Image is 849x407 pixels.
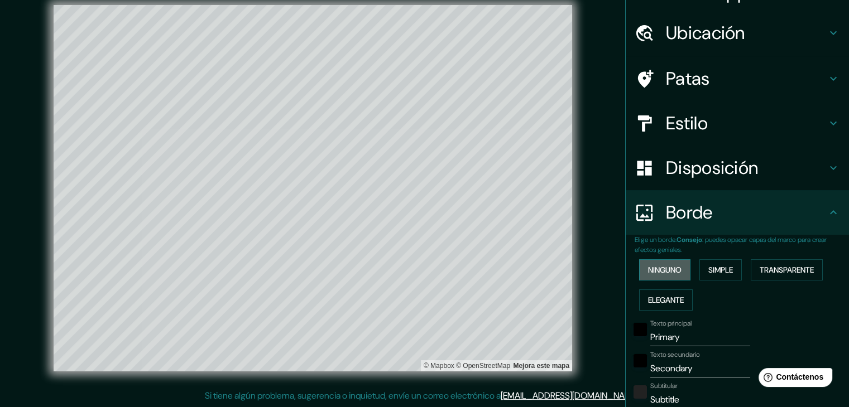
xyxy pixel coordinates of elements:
[635,235,827,254] font: : puedes opacar capas del marco para crear efectos geniales.
[626,146,849,190] div: Disposición
[634,323,647,336] button: negro
[424,362,454,370] a: Mapbox
[760,265,814,275] font: Transparente
[626,101,849,146] div: Estilo
[708,265,733,275] font: Simple
[650,381,678,390] font: Subtitular
[648,265,682,275] font: Ninguno
[456,362,510,370] a: Mapa de calles abierto
[666,112,708,135] font: Estilo
[626,190,849,235] div: Borde
[626,56,849,101] div: Patas
[666,21,745,45] font: Ubicación
[750,364,837,395] iframe: Lanzador de widgets de ayuda
[205,390,501,401] font: Si tiene algún problema, sugerencia o inquietud, envíe un correo electrónico a
[424,362,454,370] font: © Mapbox
[634,354,647,367] button: negro
[666,67,710,90] font: Patas
[501,390,639,401] a: [EMAIL_ADDRESS][DOMAIN_NAME]
[677,235,702,244] font: Consejo
[666,156,758,180] font: Disposición
[751,259,823,280] button: Transparente
[650,350,700,359] font: Texto secundario
[650,319,692,328] font: Texto principal
[626,11,849,55] div: Ubicación
[639,259,690,280] button: Ninguno
[699,259,742,280] button: Simple
[513,362,569,370] font: Mejora este mapa
[648,295,684,305] font: Elegante
[639,289,693,311] button: Elegante
[666,201,713,224] font: Borde
[635,235,677,244] font: Elige un borde.
[513,362,569,370] a: Map feedback
[456,362,510,370] font: © OpenStreetMap
[634,385,647,399] button: color-222222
